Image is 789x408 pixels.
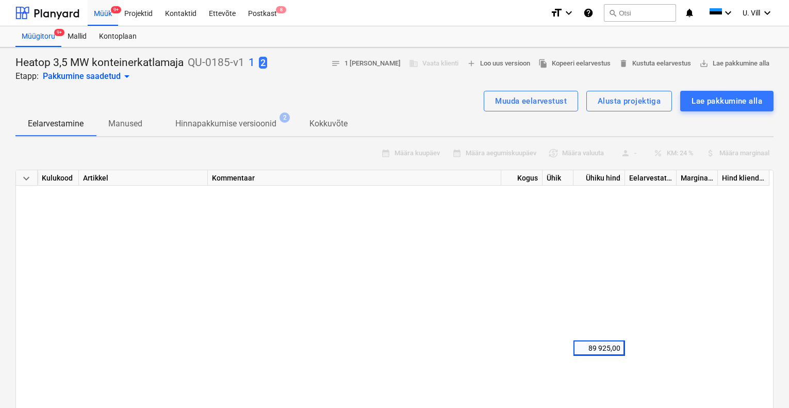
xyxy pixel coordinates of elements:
[534,56,615,72] button: Kopeeri eelarvestus
[695,56,774,72] button: Lae pakkumine alla
[249,56,255,70] button: 1
[718,170,769,186] div: Hind kliendile
[15,70,39,83] p: Etapp:
[699,59,709,68] span: save_alt
[625,170,677,186] div: Eelarvestatud maksumus
[331,59,340,68] span: notes
[677,170,718,186] div: Marginaal, %
[684,7,695,19] i: notifications
[38,170,79,186] div: Kulukood
[111,6,121,13] span: 9+
[550,7,563,19] i: format_size
[259,56,267,70] button: 2
[495,94,567,108] div: Muuda eelarvestust
[188,56,244,70] p: QU-0185-v1
[586,91,672,111] button: Alusta projektiga
[467,59,476,68] span: add
[93,26,143,47] a: Kontoplaan
[484,91,578,111] button: Muuda eelarvestust
[463,56,534,72] button: Loo uus versioon
[15,26,61,47] div: Müügitoru
[619,58,691,70] span: Kustuta eelarvestus
[538,59,548,68] span: file_copy
[761,7,774,19] i: keyboard_arrow_down
[604,4,676,22] button: Otsi
[208,170,501,186] div: Kommentaar
[573,170,625,186] div: Ühiku hind
[121,70,133,83] span: arrow_drop_down
[538,58,611,70] span: Kopeeri eelarvestus
[54,29,64,36] span: 9+
[722,7,734,19] i: keyboard_arrow_down
[327,56,405,72] button: 1 [PERSON_NAME]
[743,9,760,17] span: U. Vill
[259,57,267,69] span: 2
[737,358,789,408] div: Vestlusvidin
[619,59,628,68] span: delete
[79,170,208,186] div: Artikkel
[20,172,32,185] span: Ahenda kõik kategooriad
[43,70,133,83] div: Pakkumine saadetud
[615,56,695,72] button: Kustuta eelarvestus
[543,170,573,186] div: Ühik
[737,358,789,408] iframe: Chat Widget
[280,112,290,123] span: 2
[15,56,184,70] p: Heatop 3,5 MW konteinerkatlamaja
[598,94,661,108] div: Alusta projektiga
[680,91,774,111] button: Lae pakkumine alla
[331,58,401,70] span: 1 [PERSON_NAME]
[467,58,530,70] span: Loo uus versioon
[573,340,625,356] div: 89 925,00
[15,26,61,47] a: Müügitoru9+
[692,94,762,108] div: Lae pakkumine alla
[583,7,594,19] i: Abikeskus
[699,58,769,70] span: Lae pakkumine alla
[276,6,286,13] span: 8
[108,118,142,130] p: Manused
[609,9,617,17] span: search
[175,118,276,130] p: Hinnapakkumise versioonid
[28,118,84,130] p: Eelarvestamine
[309,118,348,130] p: Kokkuvõte
[61,26,93,47] a: Mallid
[563,7,575,19] i: keyboard_arrow_down
[501,170,543,186] div: Kogus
